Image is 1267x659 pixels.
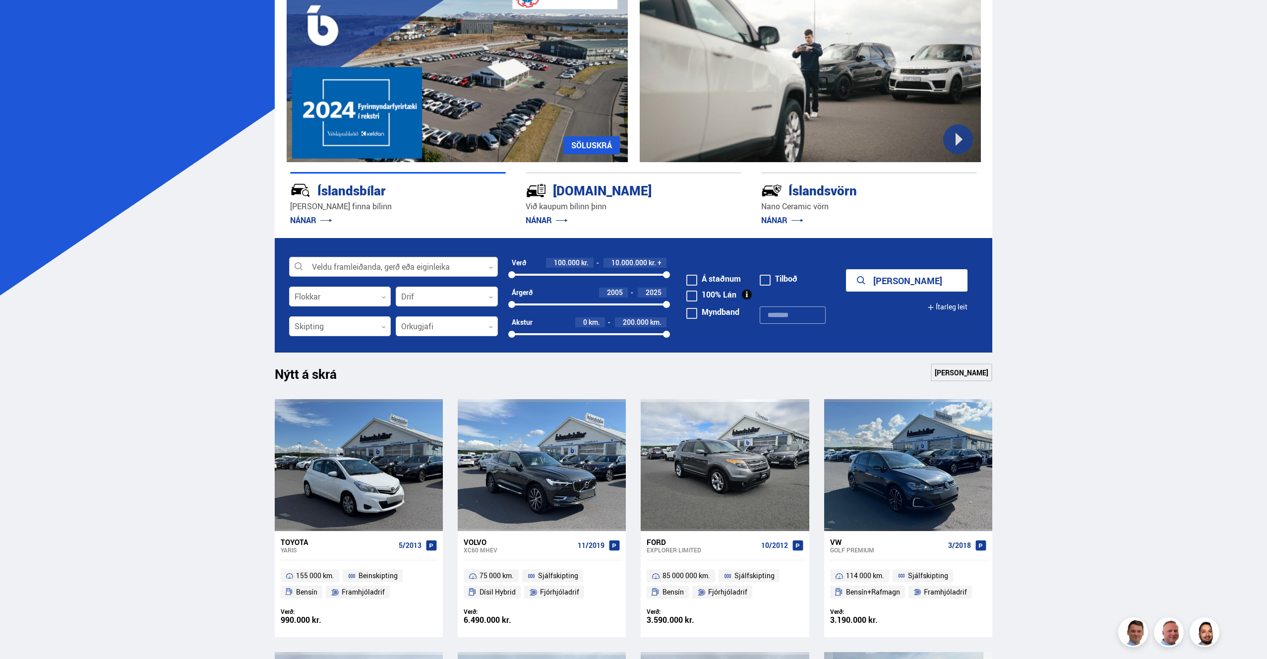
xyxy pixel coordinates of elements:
button: [PERSON_NAME] [846,269,967,292]
div: Ford [647,538,757,546]
div: Explorer LIMITED [647,546,757,553]
img: siFngHWaQ9KaOqBr.png [1155,619,1185,649]
span: 0 [583,317,587,327]
div: 990.000 kr. [281,616,359,624]
span: Sjálfskipting [908,570,948,582]
div: 3.590.000 kr. [647,616,725,624]
span: Bensín [663,586,684,598]
button: Ítarleg leit [927,296,967,318]
span: 200.000 [623,317,649,327]
span: Beinskipting [359,570,398,582]
span: Framhjóladrif [342,586,385,598]
div: Íslandsvörn [761,181,942,198]
div: Toyota [281,538,395,546]
span: Sjálfskipting [538,570,578,582]
span: Bensín+Rafmagn [846,586,900,598]
div: Verð: [464,608,542,615]
a: [PERSON_NAME] [931,363,992,381]
div: Verð: [281,608,359,615]
a: NÁNAR [761,215,803,226]
label: Tilboð [760,275,797,283]
h1: Nýtt á skrá [275,366,354,387]
a: Ford Explorer LIMITED 10/2012 85 000 000 km. Sjálfskipting Bensín Fjórhjóladrif Verð: 3.590.000 kr. [641,531,809,637]
label: 100% Lán [686,291,736,299]
a: Volvo XC60 MHEV 11/2019 75 000 km. Sjálfskipting Dísil Hybrid Fjórhjóladrif Verð: 6.490.000 kr. [458,531,626,637]
div: Verð: [647,608,725,615]
div: Íslandsbílar [290,181,471,198]
span: 155 000 km. [296,570,334,582]
span: 10.000.000 [611,258,647,267]
span: Sjálfskipting [734,570,775,582]
div: Akstur [512,318,533,326]
img: nhp88E3Fdnt1Opn2.png [1191,619,1221,649]
div: 6.490.000 kr. [464,616,542,624]
div: VW [830,538,944,546]
div: XC60 MHEV [464,546,574,553]
span: 3/2018 [948,541,971,549]
div: Volvo [464,538,574,546]
div: Golf PREMIUM [830,546,944,553]
span: 2005 [607,288,623,297]
span: 11/2019 [578,541,604,549]
div: 3.190.000 kr. [830,616,908,624]
span: Bensín [296,586,317,598]
p: Nano Ceramic vörn [761,201,977,212]
span: 10/2012 [761,541,788,549]
span: kr. [581,259,589,267]
span: 75 000 km. [480,570,514,582]
p: [PERSON_NAME] finna bílinn [290,201,506,212]
span: km. [650,318,662,326]
a: NÁNAR [526,215,568,226]
div: Verð [512,259,526,267]
div: Árgerð [512,289,533,297]
span: kr. [649,259,656,267]
span: 5/2013 [399,541,422,549]
span: 2025 [646,288,662,297]
span: 114 000 km. [846,570,884,582]
div: [DOMAIN_NAME] [526,181,706,198]
div: Yaris [281,546,395,553]
img: FbJEzSuNWCJXmdc-.webp [1120,619,1149,649]
img: JRvxyua_JYH6wB4c.svg [290,180,311,201]
span: 100.000 [554,258,580,267]
p: Við kaupum bílinn þinn [526,201,741,212]
a: Toyota Yaris 5/2013 155 000 km. Beinskipting Bensín Framhjóladrif Verð: 990.000 kr. [275,531,443,637]
span: + [658,259,662,267]
span: 85 000 000 km. [663,570,710,582]
div: Verð: [830,608,908,615]
a: VW Golf PREMIUM 3/2018 114 000 km. Sjálfskipting Bensín+Rafmagn Framhjóladrif Verð: 3.190.000 kr. [824,531,992,637]
img: tr5P-W3DuiFaO7aO.svg [526,180,546,201]
span: km. [589,318,600,326]
span: Dísil Hybrid [480,586,516,598]
a: SÖLUSKRÁ [563,136,620,154]
span: Framhjóladrif [924,586,967,598]
span: Fjórhjóladrif [540,586,579,598]
label: Á staðnum [686,275,741,283]
a: NÁNAR [290,215,332,226]
button: Open LiveChat chat widget [8,4,38,34]
span: Fjórhjóladrif [708,586,747,598]
img: -Svtn6bYgwAsiwNX.svg [761,180,782,201]
label: Myndband [686,308,739,316]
